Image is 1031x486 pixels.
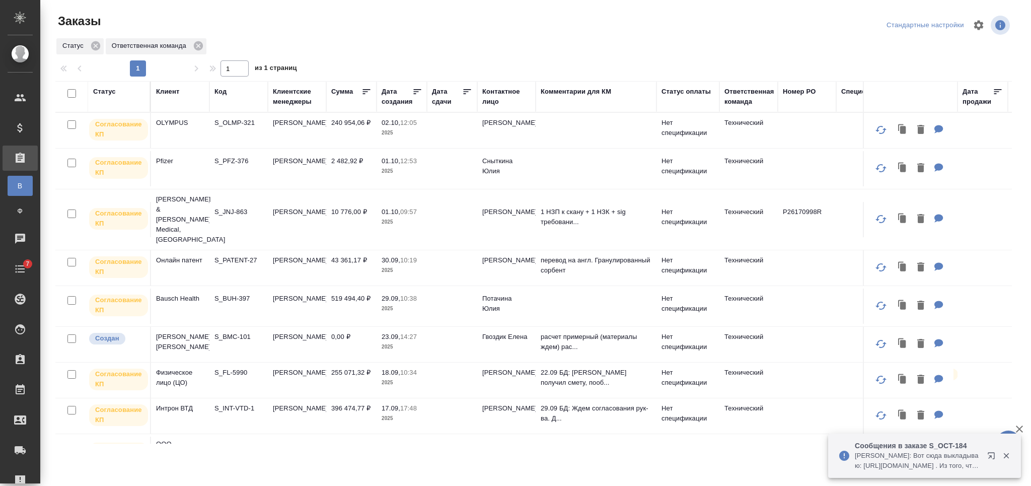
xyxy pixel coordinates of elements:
[912,209,929,230] button: Удалить
[893,370,912,390] button: Клонировать
[719,327,778,362] td: Технический
[541,368,651,388] p: 22.09 БД: [PERSON_NAME] получил смету, пооб...
[326,437,377,472] td: 50 937,73 ₽
[326,363,377,398] td: 255 071,32 ₽
[400,119,417,126] p: 12:05
[214,403,263,413] p: S_INT-VTD-1
[778,202,836,237] td: P26170998R
[996,451,1016,460] button: Закрыть
[400,369,417,376] p: 10:34
[62,41,87,51] p: Статус
[156,87,179,97] div: Клиент
[719,437,778,472] td: Технический
[400,443,417,450] p: 12:31
[95,158,142,178] p: Согласование КП
[88,332,145,345] div: Выставляется автоматически при создании заказа
[331,87,353,97] div: Сумма
[95,369,142,389] p: Согласование КП
[382,304,422,314] p: 2025
[93,87,116,97] div: Статус
[869,294,893,318] button: Обновить
[719,289,778,324] td: Технический
[156,368,204,388] p: Физическое лицо (ЦО)
[156,294,204,304] p: Bausch Health
[912,296,929,316] button: Удалить
[8,176,33,196] a: В
[255,62,297,77] span: из 1 страниц
[214,442,263,452] p: S_NIN-42
[893,158,912,179] button: Клонировать
[268,398,326,434] td: [PERSON_NAME]
[326,327,377,362] td: 0,00 ₽
[893,405,912,426] button: Клонировать
[95,257,142,277] p: Согласование КП
[541,332,651,352] p: расчет примерный (материалы ждем) рас...
[95,209,142,229] p: Согласование КП
[869,207,893,231] button: Обновить
[156,403,204,413] p: Интрон ВТД
[541,207,651,227] p: 1 НЗП к скану + 1 НЗК + sig требовани...
[477,151,536,186] td: Сныткина Юлия
[855,451,981,471] p: [PERSON_NAME]: Вот сюда выкладываю: [URL][DOMAIN_NAME] . Из того, что мы ищем, пока не нахожу.
[912,370,929,390] button: Удалить
[382,208,400,216] p: 01.10,
[912,257,929,278] button: Удалить
[477,437,536,472] td: [PERSON_NAME]
[156,156,204,166] p: Pfizer
[214,156,263,166] p: S_PFZ-376
[929,370,948,390] button: Для КМ: 22.09 БД: Николай получил смету, пообщал ОС и пропал( Но документы будут в другом составе...
[719,250,778,286] td: Технический
[214,87,227,97] div: Код
[268,363,326,398] td: [PERSON_NAME]
[656,113,719,148] td: Нет спецификации
[869,156,893,180] button: Обновить
[326,398,377,434] td: 396 474,77 ₽
[656,289,719,324] td: Нет спецификации
[656,250,719,286] td: Нет спецификации
[869,255,893,280] button: Обновить
[477,250,536,286] td: [PERSON_NAME]
[326,250,377,286] td: 43 361,17 ₽
[912,120,929,141] button: Удалить
[382,166,422,176] p: 2025
[95,119,142,140] p: Согласование КП
[893,296,912,316] button: Клонировать
[400,208,417,216] p: 09:57
[991,16,1012,35] span: Посмотреть информацию
[214,368,263,378] p: S_FL-5990
[156,439,204,469] p: ООО «Нефтегазовые инновации»
[869,332,893,356] button: Обновить
[273,87,321,107] div: Клиентские менеджеры
[382,378,422,388] p: 2025
[382,119,400,126] p: 02.10,
[13,206,28,216] span: Ф
[477,398,536,434] td: [PERSON_NAME]
[541,442,651,462] p: 10.09 - пинаю клиента - ОС: Постараю...
[482,87,531,107] div: Контактное лицо
[382,333,400,340] p: 23.09,
[156,332,204,352] p: [PERSON_NAME] [PERSON_NAME]
[981,446,1005,470] button: Открыть в новой вкладке
[400,295,417,302] p: 10:38
[382,87,412,107] div: Дата создания
[400,157,417,165] p: 12:53
[541,255,651,275] p: перевод на англ. Гранулированный сорбент
[541,403,651,424] p: 29.09 БД: Ждем согласования рук-ва. Д...
[963,87,993,107] div: Дата продажи
[400,404,417,412] p: 17:48
[996,431,1021,456] button: 🙏
[13,181,28,191] span: В
[214,255,263,265] p: S_PATENT-27
[477,202,536,237] td: [PERSON_NAME]
[95,333,119,343] p: Создан
[869,403,893,428] button: Обновить
[967,13,991,37] span: Настроить таблицу
[95,295,142,315] p: Согласование КП
[268,289,326,324] td: [PERSON_NAME]
[382,342,422,352] p: 2025
[719,363,778,398] td: Технический
[268,327,326,362] td: [PERSON_NAME]
[656,151,719,186] td: Нет спецификации
[432,87,462,107] div: Дата сдачи
[893,120,912,141] button: Клонировать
